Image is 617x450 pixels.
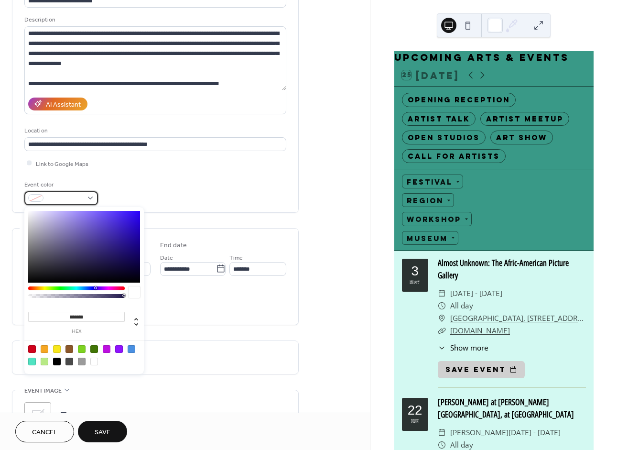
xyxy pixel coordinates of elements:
div: ​ [438,300,446,312]
div: Call for Artists [402,149,506,163]
div: ​ [438,427,446,439]
div: ​ [438,325,446,337]
span: [DATE] - [DATE] [450,287,502,300]
div: #F8E71C [53,345,61,353]
span: Cancel [32,428,57,438]
button: AI Assistant [28,98,87,110]
div: #8B572A [65,345,73,353]
div: #417505 [90,345,98,353]
span: All day [450,300,473,312]
div: Artist Meetup [480,112,569,126]
div: Art Show [490,131,553,144]
span: Show more [450,342,488,353]
div: #D0021B [28,345,36,353]
span: [PERSON_NAME][DATE] - [DATE] [450,427,561,439]
div: #9013FE [115,345,123,353]
div: May [410,280,420,286]
span: Date [160,252,173,263]
div: #4A90E2 [128,345,135,353]
button: Cancel [15,421,74,442]
div: ​ [438,287,446,300]
span: Event image [24,386,62,396]
div: #000000 [53,358,61,365]
div: #4A4A4A [65,358,73,365]
label: hex [28,329,125,334]
div: Location [24,126,284,136]
div: 3 [411,264,418,278]
span: Save [95,428,110,438]
div: Description [24,15,284,25]
div: #BD10E0 [103,345,110,353]
div: #7ED321 [78,345,86,353]
div: #FFFFFF [90,358,98,365]
button: Save [78,421,127,442]
div: Event color [24,180,96,190]
a: [GEOGRAPHIC_DATA], [STREET_ADDRESS][PERSON_NAME][US_STATE] [450,312,586,325]
div: #9B9B9B [78,358,86,365]
div: #B8E986 [41,358,48,365]
div: 22 [408,404,422,417]
span: Link to Google Maps [36,159,88,169]
div: AI Assistant [46,99,81,110]
span: Time [229,252,243,263]
div: #F5A623 [41,345,48,353]
div: Artist Talk [402,112,476,126]
div: #50E3C2 [28,358,36,365]
button: ​Show more [438,342,488,353]
div: ​ [438,312,446,325]
div: ; [24,402,51,429]
div: Upcoming Arts & Events [394,51,594,64]
a: [PERSON_NAME] at [PERSON_NAME][GEOGRAPHIC_DATA], at [GEOGRAPHIC_DATA] [438,397,574,419]
div: ​ [438,342,446,353]
div: Open Studios [402,131,486,144]
div: Opening Reception [402,93,516,107]
div: End date [160,241,187,251]
div: Jun [411,419,419,426]
button: Save event [438,361,525,378]
a: [DOMAIN_NAME] [450,326,510,336]
a: Almost Unknown: The Afric-American Picture Gallery [438,258,569,280]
